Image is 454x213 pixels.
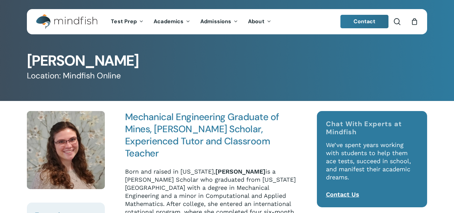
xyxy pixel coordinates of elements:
[200,18,231,25] span: Admissions
[354,18,376,25] span: Contact
[215,168,265,175] strong: [PERSON_NAME]
[106,19,149,25] a: Test Prep
[111,18,137,25] span: Test Prep
[326,141,418,190] p: We’ve spent years working with students to help them ace tests, succeed in school, and manifest t...
[149,19,195,25] a: Academics
[154,18,183,25] span: Academics
[243,19,276,25] a: About
[27,9,427,34] header: Main Menu
[27,54,427,68] h1: [PERSON_NAME]
[125,111,301,159] h4: Mechanical Engineering Graduate of Mines, [PERSON_NAME] Scholar, Experienced Tutor and Classroom ...
[410,169,445,204] iframe: Chatbot
[248,18,264,25] span: About
[326,120,418,136] h4: Chat With Experts at Mindfish
[27,111,105,189] img: HKetterman Photo Holly Ketterman
[326,191,359,198] a: Contact Us
[195,19,243,25] a: Admissions
[106,9,276,34] nav: Main Menu
[27,71,121,81] span: Location: Mindfish Online
[340,15,389,28] a: Contact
